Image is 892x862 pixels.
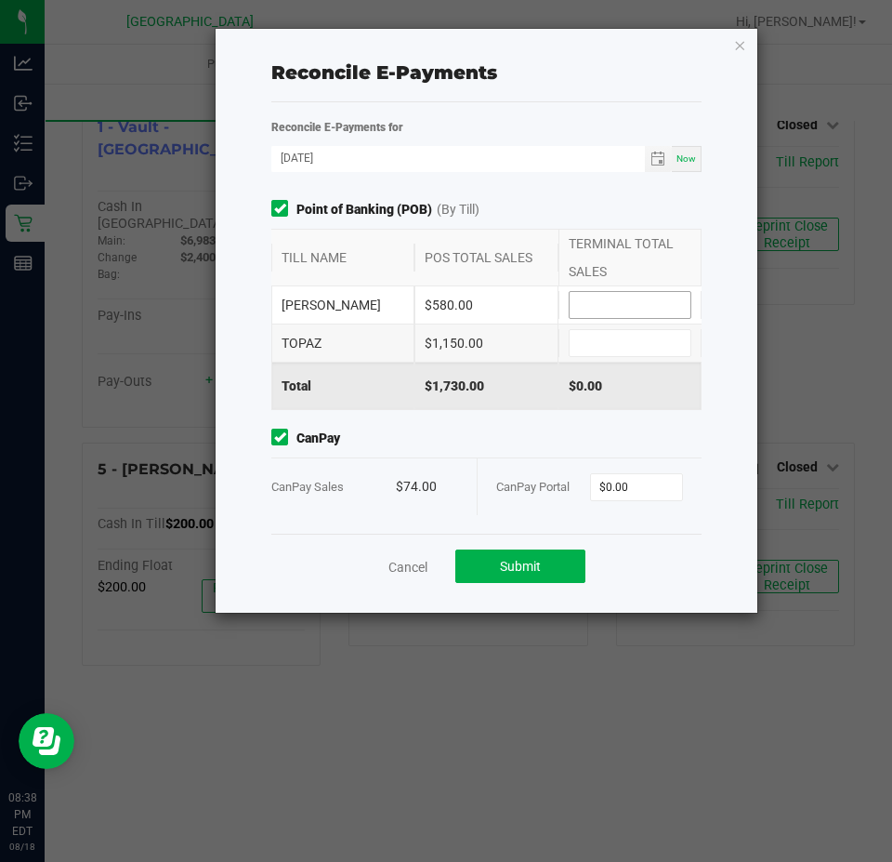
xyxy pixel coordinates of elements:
form-toggle: Include in reconciliation [271,200,296,219]
span: Toggle calendar [645,146,672,172]
span: Submit [500,559,541,574]
a: Cancel [388,558,427,577]
div: TILL NAME [271,244,414,272]
input: Date [271,146,645,169]
div: TERMINAL TOTAL SALES [558,230,702,285]
div: $74.00 [396,458,458,515]
span: (By Till) [437,200,479,219]
div: [PERSON_NAME] [271,286,414,324]
div: Total [271,363,414,409]
div: POS TOTAL SALES [414,244,557,272]
form-toggle: Include in reconciliation [271,429,296,448]
span: CanPay Portal [496,480,570,494]
strong: Reconcile E-Payments for [271,121,403,134]
div: $1,150.00 [414,325,557,362]
strong: Point of Banking (POB) [296,200,432,219]
div: $0.00 [558,363,702,409]
div: Reconcile E-Payments [271,59,702,86]
div: $580.00 [414,286,557,324]
div: TOPAZ [271,325,414,362]
iframe: Resource center [19,713,74,769]
strong: CanPay [296,429,340,448]
span: CanPay Sales [271,480,344,494]
span: Now [676,153,696,164]
button: Submit [455,550,585,583]
div: $1,730.00 [414,363,557,409]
